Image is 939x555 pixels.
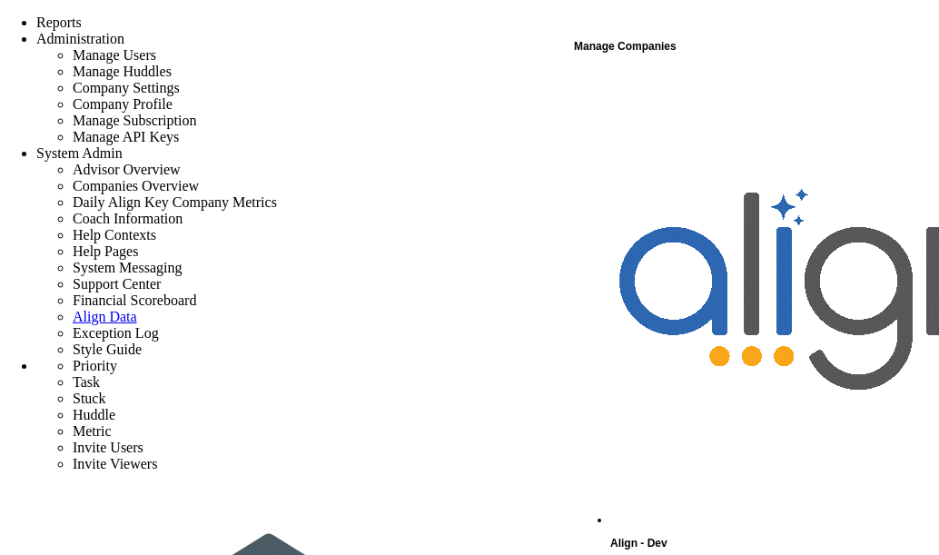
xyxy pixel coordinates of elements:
[73,358,117,373] span: Priority
[73,80,180,95] span: Company Settings
[73,47,156,63] span: Manage Users
[73,243,138,259] span: Help Pages
[73,64,172,79] span: Manage Huddles
[73,194,277,210] span: Daily Align Key Company Metrics
[73,342,142,357] span: Style Guide
[73,178,199,193] span: Companies Overview
[73,113,196,128] span: Manage Subscription
[36,145,123,161] span: System Admin
[73,162,181,177] span: Advisor Overview
[73,407,115,422] span: Huddle
[36,31,124,46] span: Administration
[73,374,100,390] span: Task
[73,456,157,471] span: Invite Viewers
[73,260,182,275] span: System Messaging
[73,96,173,112] span: Company Profile
[610,537,667,550] span: Align - Dev
[73,227,156,243] span: Help Contexts
[73,276,161,292] span: Support Center
[574,35,937,58] div: Manage Companies
[73,391,105,406] span: Stuck
[73,423,112,439] span: Metric
[73,292,196,308] span: Financial Scoreboard
[36,15,82,30] span: Reports
[73,129,179,144] span: Manage API Keys
[73,211,183,226] span: Coach Information
[73,325,159,341] span: Exception Log
[73,309,137,324] a: Align Data
[73,440,143,455] span: Invite Users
